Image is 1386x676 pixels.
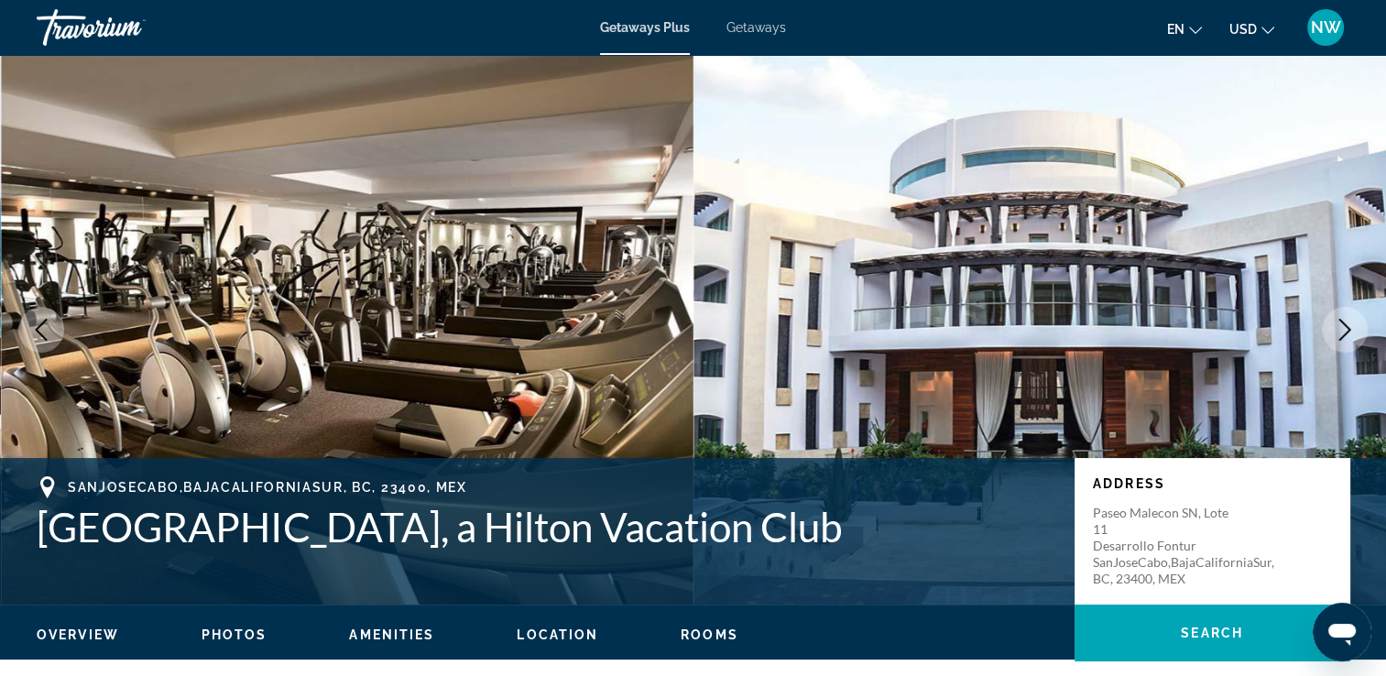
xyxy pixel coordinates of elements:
[18,307,64,353] button: Previous image
[517,627,598,642] span: Location
[1311,18,1341,37] span: NW
[202,627,267,642] span: Photos
[726,20,786,35] a: Getaways
[517,627,598,643] button: Location
[349,627,434,642] span: Amenities
[68,480,467,495] span: SanJoseCabo,BajaCaliforniaSur, BC, 23400, MEX
[1322,307,1368,353] button: Next image
[37,627,119,642] span: Overview
[1093,505,1239,587] p: Paseo Malecon SN, Lote 11 Desarrollo Fontur SanJoseCabo,BajaCaliforniaSur, BC, 23400, MEX
[1167,22,1184,37] span: en
[1229,22,1257,37] span: USD
[37,4,220,51] a: Travorium
[1229,16,1274,42] button: Change currency
[37,503,1056,551] h1: [GEOGRAPHIC_DATA], a Hilton Vacation Club
[202,627,267,643] button: Photos
[681,627,738,643] button: Rooms
[1302,8,1349,47] button: User Menu
[600,20,690,35] a: Getaways Plus
[1313,603,1371,661] iframe: Schaltfläche zum Öffnen des Messaging-Fensters
[681,627,738,642] span: Rooms
[1181,626,1243,640] span: Search
[349,627,434,643] button: Amenities
[37,627,119,643] button: Overview
[1075,605,1349,661] button: Search
[1093,476,1331,491] p: Address
[1167,16,1202,42] button: Change language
